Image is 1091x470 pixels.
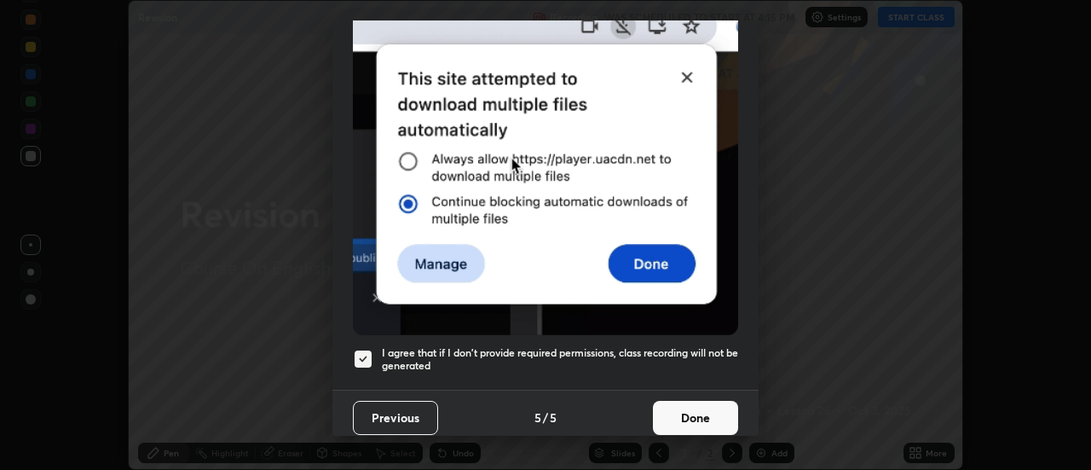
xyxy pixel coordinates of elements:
h4: 5 [550,409,557,426]
h5: I agree that if I don't provide required permissions, class recording will not be generated [382,346,738,373]
h4: / [543,409,548,426]
button: Previous [353,401,438,435]
button: Done [653,401,738,435]
h4: 5 [534,409,541,426]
